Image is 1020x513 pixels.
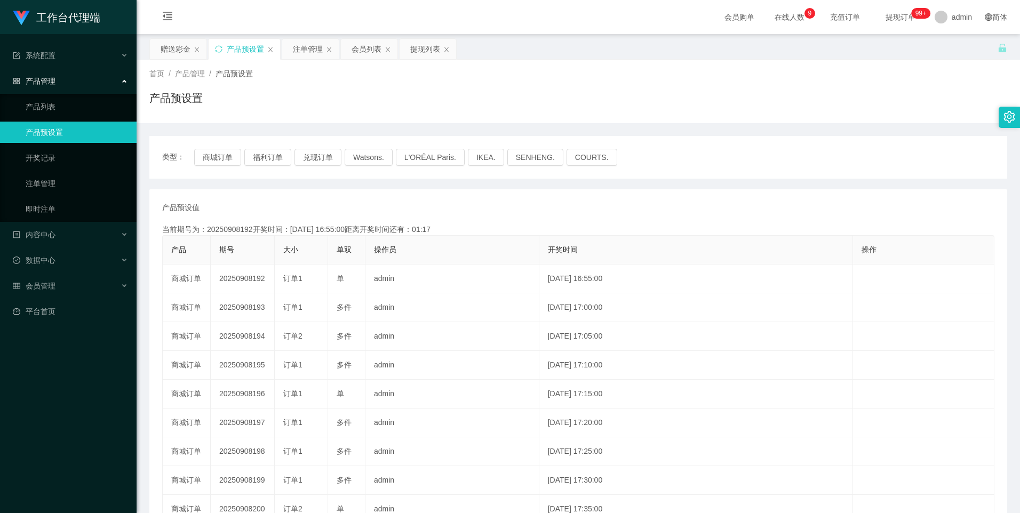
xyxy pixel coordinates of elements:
[337,360,352,369] span: 多件
[365,380,539,408] td: admin
[209,69,211,78] span: /
[365,351,539,380] td: admin
[337,504,344,513] span: 单
[13,51,55,60] span: 系统配置
[149,1,186,35] i: 图标: menu-fold
[211,264,275,293] td: 20250908192
[244,149,291,166] button: 福利订单
[211,322,275,351] td: 20250908194
[13,282,20,290] i: 图标: table
[337,303,352,311] span: 多件
[13,230,55,239] span: 内容中心
[26,198,128,220] a: 即时注单
[337,418,352,427] span: 多件
[13,256,20,264] i: 图标: check-circle-o
[26,173,128,194] a: 注单管理
[539,293,853,322] td: [DATE] 17:00:00
[13,13,100,21] a: 工作台代理端
[171,245,186,254] span: 产品
[365,293,539,322] td: admin
[194,46,200,53] i: 图标: close
[163,466,211,495] td: 商城订单
[211,380,275,408] td: 20250908196
[548,245,578,254] span: 开奖时间
[365,466,539,495] td: admin
[283,245,298,254] span: 大小
[211,293,275,322] td: 20250908193
[539,408,853,437] td: [DATE] 17:20:00
[769,13,810,21] span: 在线人数
[507,149,563,166] button: SENHENG.
[163,380,211,408] td: 商城订单
[337,447,352,455] span: 多件
[567,149,617,166] button: COURTS.
[149,90,203,106] h1: 产品预设置
[808,8,812,19] p: 9
[443,46,450,53] i: 图标: close
[294,149,341,166] button: 兑现订单
[26,147,128,169] a: 开奖记录
[804,8,815,19] sup: 9
[215,45,222,53] i: 图标: sync
[880,13,921,21] span: 提现订单
[169,69,171,78] span: /
[162,224,994,235] div: 当前期号为：20250908192开奖时间：[DATE] 16:55:00距离开奖时间还有：01:17
[161,39,190,59] div: 赠送彩金
[283,303,302,311] span: 订单1
[163,293,211,322] td: 商城订单
[219,245,234,254] span: 期号
[211,466,275,495] td: 20250908199
[227,39,264,59] div: 产品预设置
[539,437,853,466] td: [DATE] 17:25:00
[326,46,332,53] i: 图标: close
[365,264,539,293] td: admin
[539,322,853,351] td: [DATE] 17:05:00
[13,77,20,85] i: 图标: appstore-o
[283,418,302,427] span: 订单1
[862,245,876,254] span: 操作
[211,437,275,466] td: 20250908198
[149,69,164,78] span: 首页
[175,69,205,78] span: 产品管理
[283,360,302,369] span: 订单1
[1003,111,1015,123] i: 图标: setting
[365,322,539,351] td: admin
[211,351,275,380] td: 20250908195
[337,274,344,283] span: 单
[985,13,992,21] i: 图标: global
[211,408,275,437] td: 20250908197
[163,351,211,380] td: 商城订单
[163,437,211,466] td: 商城订单
[283,447,302,455] span: 订单1
[283,332,302,340] span: 订单2
[998,43,1007,53] i: 图标: unlock
[539,380,853,408] td: [DATE] 17:15:00
[385,46,391,53] i: 图标: close
[468,149,504,166] button: IKEA.
[337,332,352,340] span: 多件
[337,476,352,484] span: 多件
[911,8,930,19] sup: 1111
[162,149,194,166] span: 类型：
[13,231,20,238] i: 图标: profile
[13,11,30,26] img: logo.9652507e.png
[365,437,539,466] td: admin
[13,256,55,264] span: 数据中心
[26,96,128,117] a: 产品列表
[163,408,211,437] td: 商城订单
[539,466,853,495] td: [DATE] 17:30:00
[13,77,55,85] span: 产品管理
[267,46,274,53] i: 图标: close
[374,245,396,254] span: 操作员
[825,13,865,21] span: 充值订单
[352,39,381,59] div: 会员列表
[216,69,253,78] span: 产品预设置
[283,274,302,283] span: 订单1
[13,52,20,59] i: 图标: form
[283,389,302,398] span: 订单1
[26,122,128,143] a: 产品预设置
[283,476,302,484] span: 订单1
[194,149,241,166] button: 商城订单
[163,264,211,293] td: 商城订单
[162,202,200,213] span: 产品预设值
